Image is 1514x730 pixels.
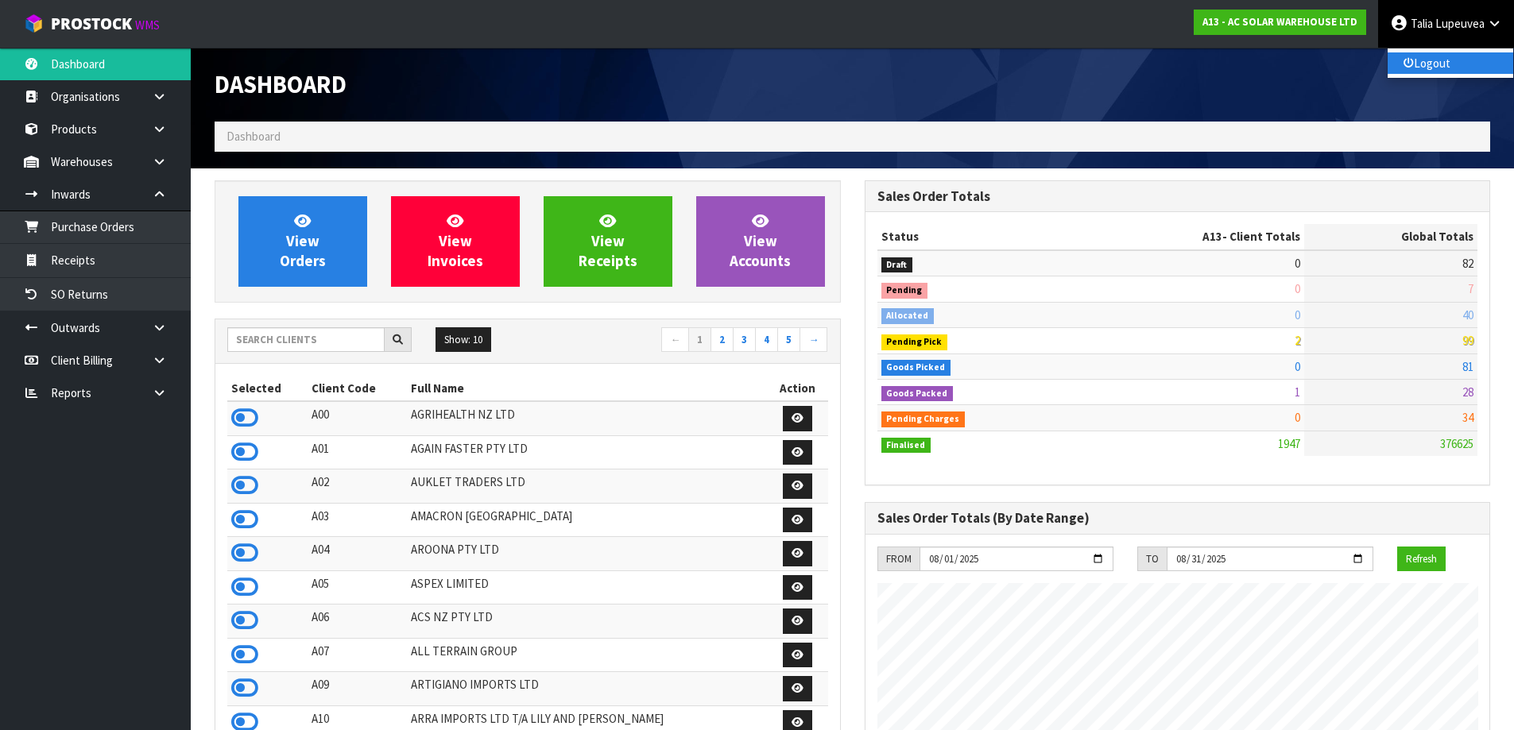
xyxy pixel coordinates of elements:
th: Global Totals [1304,224,1477,249]
td: AGRIHEALTH NZ LTD [407,401,767,435]
span: 0 [1295,307,1300,323]
span: Draft [881,257,913,273]
td: A03 [308,503,408,537]
span: Dashboard [215,69,347,99]
span: 0 [1295,410,1300,425]
span: Goods Packed [881,386,954,402]
a: ← [661,327,689,353]
td: A05 [308,570,408,604]
td: AGAIN FASTER PTY LTD [407,435,767,469]
td: AUKLET TRADERS LTD [407,469,767,504]
h3: Sales Order Totals (By Date Range) [877,511,1478,526]
a: 4 [755,327,778,353]
td: ACS NZ PTY LTD [407,604,767,639]
th: Client Code [308,376,408,401]
nav: Page navigation [540,327,828,355]
span: Pending Pick [881,334,948,350]
span: Dashboard [227,129,281,144]
h3: Sales Order Totals [877,189,1478,204]
span: View Receipts [579,211,637,271]
span: 1947 [1278,436,1300,451]
td: ASPEX LIMITED [407,570,767,604]
span: 99 [1462,333,1473,348]
td: A01 [308,435,408,469]
span: 0 [1295,256,1300,271]
td: A06 [308,604,408,639]
th: Full Name [407,376,767,401]
td: ARTIGIANO IMPORTS LTD [407,672,767,706]
span: ProStock [51,14,132,34]
a: 2 [711,327,734,353]
span: 0 [1295,359,1300,374]
span: View Orders [280,211,326,271]
button: Refresh [1397,547,1446,572]
a: 3 [733,327,756,353]
a: 1 [688,327,711,353]
a: A13 - AC SOLAR WAREHOUSE LTD [1194,10,1366,35]
a: ViewInvoices [391,196,520,287]
span: Allocated [881,308,935,324]
th: - Client Totals [1075,224,1304,249]
td: A00 [308,401,408,435]
div: TO [1137,547,1167,572]
a: ViewReceipts [544,196,672,287]
td: ALL TERRAIN GROUP [407,638,767,672]
div: FROM [877,547,920,572]
td: A07 [308,638,408,672]
span: Talia [1411,16,1433,31]
input: Search clients [227,327,385,352]
span: 7 [1468,281,1473,296]
th: Selected [227,376,308,401]
a: ViewAccounts [696,196,825,287]
span: Pending Charges [881,411,966,427]
span: 82 [1462,256,1473,271]
span: 376625 [1440,436,1473,451]
span: Finalised [881,438,931,454]
img: cube-alt.png [24,14,44,33]
td: A04 [308,537,408,571]
td: AROONA PTY LTD [407,537,767,571]
span: 2 [1295,333,1300,348]
a: ViewOrders [238,196,367,287]
span: Pending [881,283,928,299]
span: View Invoices [428,211,483,271]
a: 5 [777,327,800,353]
strong: A13 - AC SOLAR WAREHOUSE LTD [1202,15,1357,29]
a: Logout [1388,52,1513,74]
td: A02 [308,469,408,504]
th: Action [768,376,828,401]
span: 1 [1295,384,1300,400]
span: A13 [1202,229,1222,244]
td: A09 [308,672,408,706]
span: 81 [1462,359,1473,374]
span: Lupeuvea [1435,16,1485,31]
span: 40 [1462,307,1473,323]
small: WMS [135,17,160,33]
span: Goods Picked [881,360,951,376]
span: 34 [1462,410,1473,425]
span: 28 [1462,384,1473,400]
td: AMACRON [GEOGRAPHIC_DATA] [407,503,767,537]
button: Show: 10 [436,327,491,353]
span: 0 [1295,281,1300,296]
a: → [800,327,827,353]
span: View Accounts [730,211,791,271]
th: Status [877,224,1076,249]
